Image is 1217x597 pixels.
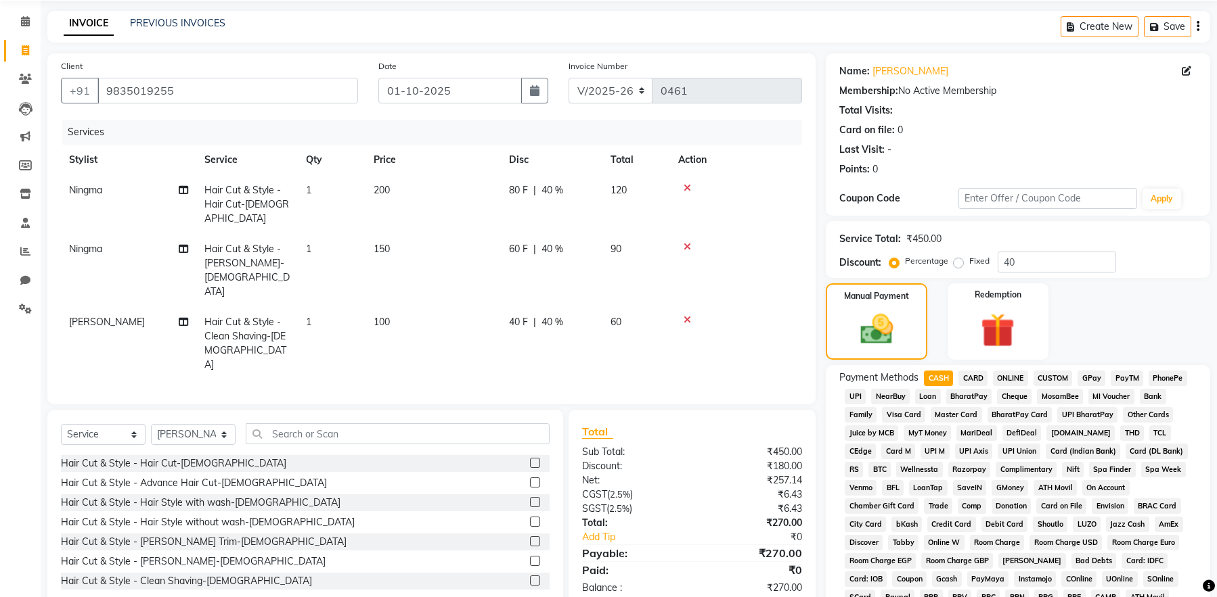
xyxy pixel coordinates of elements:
[839,123,895,137] div: Card on file:
[572,530,712,544] a: Add Tip
[996,462,1057,477] span: Complimentary
[1014,571,1056,587] span: Instamojo
[62,120,812,145] div: Services
[1111,371,1143,386] span: PayTM
[306,316,311,328] span: 1
[61,145,196,175] th: Stylist
[611,316,621,328] span: 60
[839,64,870,78] div: Name:
[924,535,965,550] span: Online W
[845,553,916,569] span: Room Charge EGP
[882,480,904,496] span: BFL
[1107,535,1179,550] span: Room Charge Euro
[845,407,877,423] span: Family
[839,103,893,118] div: Total Visits:
[850,310,904,348] img: _cash.svg
[1088,389,1134,404] span: MI Voucher
[692,581,813,595] div: ₹270.00
[602,145,670,175] th: Total
[611,243,621,255] span: 90
[915,389,941,404] span: Loan
[988,407,1053,423] span: BharatPay Card
[924,371,953,386] span: CASH
[845,517,886,532] span: City Card
[572,516,692,530] div: Total:
[993,371,1028,386] span: ONLINE
[1061,571,1097,587] span: COnline
[881,444,915,459] span: Card M
[1092,498,1128,514] span: Envision
[1126,444,1188,459] span: Card (DL Bank)
[1155,517,1183,532] span: AmEx
[572,487,692,502] div: ( )
[692,473,813,487] div: ₹257.14
[997,389,1032,404] span: Cheque
[1033,517,1067,532] span: Shoutlo
[541,183,563,197] span: 40 %
[845,462,863,477] span: RS
[509,183,528,197] span: 80 F
[1071,553,1117,569] span: Bad Debts
[904,425,951,441] span: MyT Money
[533,242,536,256] span: |
[374,184,390,196] span: 200
[882,407,925,423] span: Visa Card
[204,316,286,371] span: Hair Cut & Style - Clean Shaving-[DEMOGRAPHIC_DATA]
[692,516,813,530] div: ₹270.00
[572,545,692,561] div: Payable:
[1122,553,1168,569] span: Card: IDFC
[872,64,948,78] a: [PERSON_NAME]
[366,145,501,175] th: Price
[1073,517,1101,532] span: LUZO
[1046,444,1120,459] span: Card (Indian Bank)
[970,535,1025,550] span: Room Charge
[1057,407,1118,423] span: UPI BharatPay
[839,84,898,98] div: Membership:
[1089,462,1136,477] span: Spa Finder
[921,444,950,459] span: UPI M
[61,476,327,490] div: Hair Cut & Style - Advance Hair Cut-[DEMOGRAPHIC_DATA]
[1143,189,1181,209] button: Apply
[953,480,987,496] span: SaveIN
[1078,371,1105,386] span: GPay
[1037,389,1083,404] span: MosamBee
[509,315,528,329] span: 40 F
[909,480,948,496] span: LoanTap
[1061,16,1138,37] button: Create New
[64,11,114,36] a: INVOICE
[572,473,692,487] div: Net:
[130,17,225,29] a: PREVIOUS INVOICES
[1140,389,1166,404] span: Bank
[969,255,990,267] label: Fixed
[1002,425,1042,441] span: DefiDeal
[921,553,993,569] span: Room Charge GBP
[958,498,986,514] span: Comp
[924,498,952,514] span: Trade
[970,309,1025,352] img: _gift.svg
[61,515,355,529] div: Hair Cut & Style - Hair Style without wash-[DEMOGRAPHIC_DATA]
[69,184,102,196] span: Ningma
[975,289,1021,301] label: Redemption
[692,487,813,502] div: ₹6.43
[845,425,898,441] span: Juice by MCB
[839,256,881,270] div: Discount:
[845,444,876,459] span: CEdge
[541,315,563,329] span: 40 %
[582,425,613,439] span: Total
[712,530,812,544] div: ₹0
[1030,535,1102,550] span: Room Charge USD
[1082,480,1130,496] span: On Account
[582,488,607,500] span: CGST
[845,480,877,496] span: Venmo
[572,445,692,459] div: Sub Total:
[572,562,692,578] div: Paid:
[246,423,550,444] input: Search or Scan
[1106,517,1149,532] span: Jazz Cash
[1149,371,1187,386] span: PhonePe
[541,242,563,256] span: 40 %
[839,143,885,157] div: Last Visit:
[306,243,311,255] span: 1
[572,459,692,473] div: Discount:
[196,145,298,175] th: Service
[948,462,991,477] span: Razorpay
